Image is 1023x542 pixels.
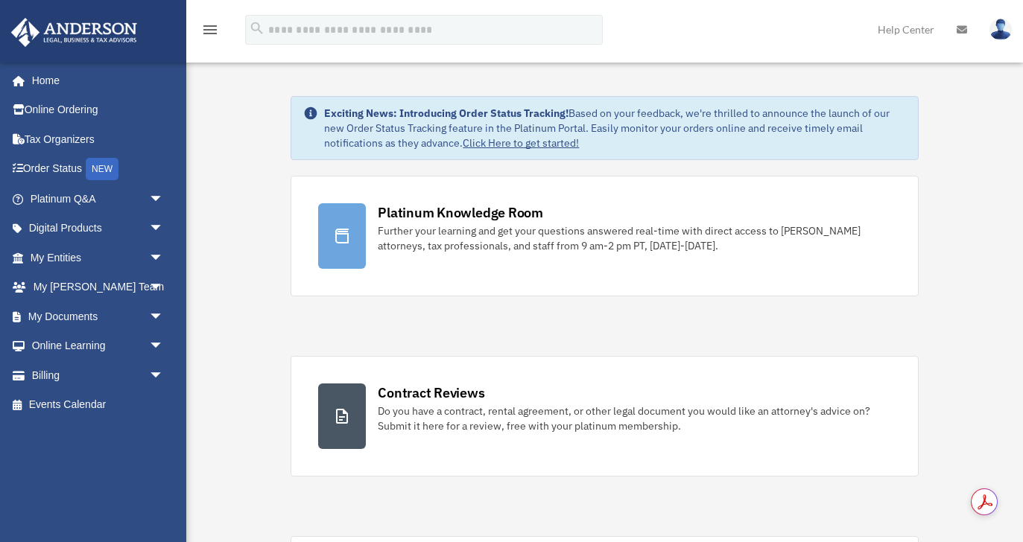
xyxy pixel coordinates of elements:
[10,331,186,361] a: Online Learningarrow_drop_down
[149,184,179,214] span: arrow_drop_down
[10,360,186,390] a: Billingarrow_drop_down
[149,331,179,362] span: arrow_drop_down
[10,243,186,272] a: My Entitiesarrow_drop_down
[10,184,186,214] a: Platinum Q&Aarrow_drop_down
[463,136,579,150] a: Click Here to get started!
[201,26,219,39] a: menu
[10,154,186,185] a: Order StatusNEW
[10,124,186,154] a: Tax Organizers
[324,106,905,150] div: Based on your feedback, we're thrilled to announce the launch of our new Order Status Tracking fe...
[324,106,568,120] strong: Exciting News: Introducing Order Status Tracking!
[10,66,179,95] a: Home
[10,214,186,243] a: Digital Productsarrow_drop_down
[149,214,179,244] span: arrow_drop_down
[149,302,179,332] span: arrow_drop_down
[149,360,179,391] span: arrow_drop_down
[989,19,1012,40] img: User Pic
[378,404,890,433] div: Do you have a contract, rental agreement, or other legal document you would like an attorney's ad...
[378,383,484,402] div: Contract Reviews
[10,302,186,331] a: My Documentsarrow_drop_down
[86,158,118,180] div: NEW
[149,243,179,273] span: arrow_drop_down
[378,223,890,253] div: Further your learning and get your questions answered real-time with direct access to [PERSON_NAM...
[10,272,186,302] a: My [PERSON_NAME] Teamarrow_drop_down
[10,95,186,125] a: Online Ordering
[291,356,918,476] a: Contract Reviews Do you have a contract, rental agreement, or other legal document you would like...
[149,272,179,303] span: arrow_drop_down
[201,21,219,39] i: menu
[378,203,543,222] div: Platinum Knowledge Room
[10,390,186,420] a: Events Calendar
[249,20,265,36] i: search
[291,176,918,296] a: Platinum Knowledge Room Further your learning and get your questions answered real-time with dire...
[7,18,142,47] img: Anderson Advisors Platinum Portal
